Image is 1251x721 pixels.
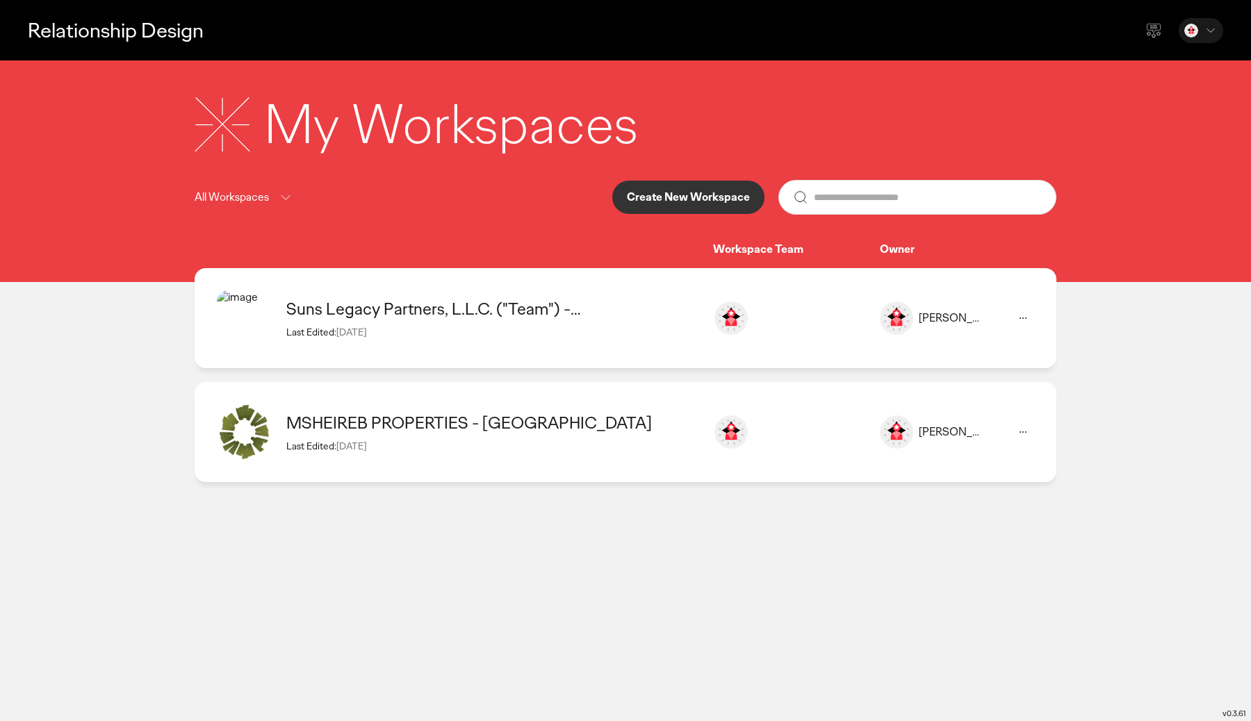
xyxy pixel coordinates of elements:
[217,290,272,346] img: image
[919,311,984,326] div: [PERSON_NAME]
[28,16,204,44] p: Relationship Design
[919,425,984,440] div: [PERSON_NAME]
[336,326,366,338] span: [DATE]
[195,189,269,206] p: All Workspaces
[880,242,1034,257] div: Owner
[217,404,272,460] img: image
[286,440,699,452] div: Last Edited:
[714,301,748,335] img: irsan.gunawan@verticurl.com
[264,88,638,160] div: My Workspaces
[627,192,750,203] p: Create New Workspace
[336,440,366,452] span: [DATE]
[713,242,880,257] div: Workspace Team
[1184,24,1198,38] img: Irsan Gunawan
[880,301,913,335] img: image
[714,415,748,449] img: irsan.gunawan@verticurl.com
[286,326,699,338] div: Last Edited:
[1137,14,1170,47] div: Send feedback
[880,415,913,449] img: image
[286,412,699,433] div: MSHEIREB PROPERTIES - Qatar
[286,298,699,320] div: Suns Legacy Partners, L.L.C. ("Team") - United States
[612,181,764,214] button: Create New Workspace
